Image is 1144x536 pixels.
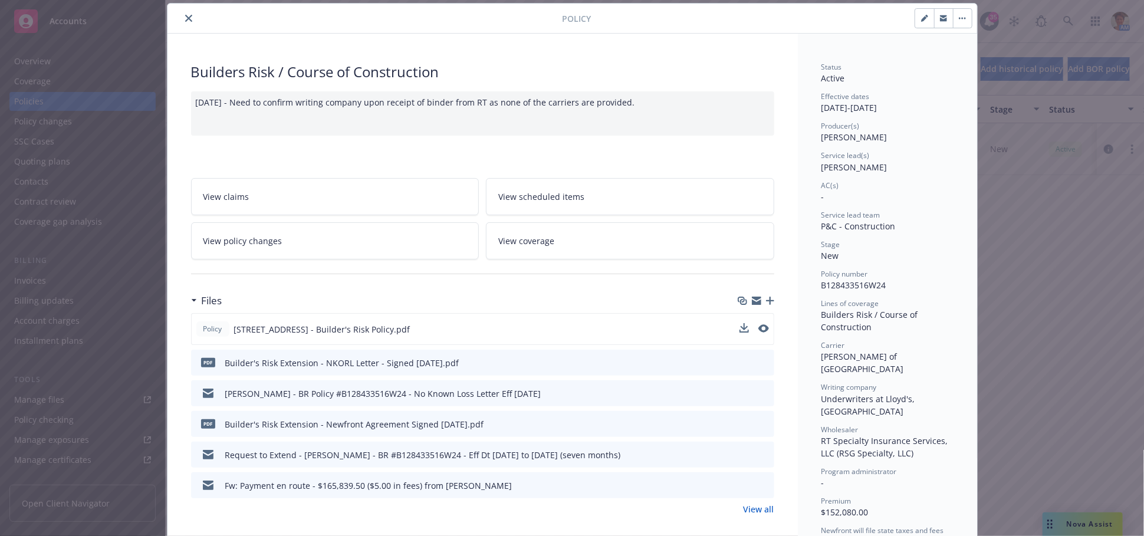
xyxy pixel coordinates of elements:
[201,419,215,428] span: pdf
[821,150,870,160] span: Service lead(s)
[821,279,886,291] span: B128433516W24
[202,293,222,308] h3: Files
[563,12,591,25] span: Policy
[225,387,541,400] div: [PERSON_NAME] - BR Policy #B128433516W24 - No Known Loss Letter Eff [DATE]
[191,62,774,82] div: Builders Risk / Course of Construction
[821,191,824,202] span: -
[486,222,774,259] a: View coverage
[821,91,870,101] span: Effective dates
[203,190,249,203] span: View claims
[201,324,225,334] span: Policy
[821,180,839,190] span: AC(s)
[759,449,770,461] button: preview file
[203,235,282,247] span: View policy changes
[821,239,840,249] span: Stage
[821,340,845,350] span: Carrier
[821,351,904,374] span: [PERSON_NAME] of [GEOGRAPHIC_DATA]
[821,298,879,308] span: Lines of coverage
[739,323,749,336] button: download file
[759,418,770,430] button: preview file
[759,357,770,369] button: preview file
[821,221,896,232] span: P&C - Construction
[759,479,770,492] button: preview file
[821,73,845,84] span: Active
[740,357,749,369] button: download file
[191,178,479,215] a: View claims
[191,91,774,136] div: [DATE] - Need to confirm writing company upon receipt of binder from RT as none of the carriers a...
[821,269,868,279] span: Policy number
[758,324,769,333] button: preview file
[821,62,842,72] span: Status
[191,293,222,308] div: Files
[821,250,839,261] span: New
[759,387,770,400] button: preview file
[821,466,897,476] span: Program administrator
[201,358,215,367] span: pdf
[821,91,954,114] div: [DATE] - [DATE]
[821,425,859,435] span: Wholesaler
[821,507,869,518] span: $152,080.00
[739,323,749,333] button: download file
[225,357,459,369] div: Builder's Risk Extension - NKORL Letter - Signed [DATE].pdf
[821,393,918,417] span: Underwriters at Lloyd's, [GEOGRAPHIC_DATA]
[234,323,410,336] span: [STREET_ADDRESS] - Builder's Risk Policy.pdf
[498,235,554,247] span: View coverage
[225,449,621,461] div: Request to Extend - [PERSON_NAME] - BR #B128433516W24 - Eff Dt [DATE] to [DATE] (seven months)
[225,479,512,492] div: Fw: Payment en route - $165,839.50 ($5.00 in fees) from [PERSON_NAME]
[821,382,877,392] span: Writing company
[821,308,954,333] div: Builders Risk / Course of Construction
[740,449,749,461] button: download file
[758,323,769,336] button: preview file
[486,178,774,215] a: View scheduled items
[740,418,749,430] button: download file
[821,525,944,535] span: Newfront will file state taxes and fees
[821,496,852,506] span: Premium
[744,503,774,515] a: View all
[498,190,584,203] span: View scheduled items
[821,162,887,173] span: [PERSON_NAME]
[225,418,484,430] div: Builder's Risk Extension - Newfront Agreement Signed [DATE].pdf
[821,131,887,143] span: [PERSON_NAME]
[821,121,860,131] span: Producer(s)
[821,210,880,220] span: Service lead team
[740,387,749,400] button: download file
[821,435,951,459] span: RT Specialty Insurance Services, LLC (RSG Specialty, LLC)
[740,479,749,492] button: download file
[182,11,196,25] button: close
[821,477,824,488] span: -
[191,222,479,259] a: View policy changes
